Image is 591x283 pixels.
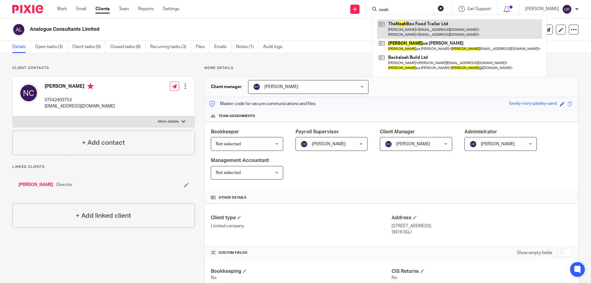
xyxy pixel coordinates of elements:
[12,66,195,71] p: Client contacts
[562,4,572,14] img: svg%3E
[12,23,25,36] img: svg%3E
[209,101,316,107] p: Master code for secure communications and files
[464,129,497,134] span: Administrator
[236,41,259,53] a: Notes (1)
[219,114,255,119] span: Team assignments
[196,41,210,53] a: Files
[158,119,179,124] p: More details
[211,215,392,221] h4: Client type
[87,83,94,89] i: Primary
[253,83,260,91] img: svg%3E
[211,250,392,255] h4: CUSTOM FIELDS
[378,7,434,13] input: Search
[295,129,339,134] span: Payroll Supervisor
[110,41,146,53] a: Closed tasks (8)
[392,229,572,235] p: SN16 0QJ
[481,142,515,146] span: [PERSON_NAME]
[392,268,572,275] h4: CIS Returns
[214,41,231,53] a: Emails
[211,223,392,229] p: Limited company
[138,6,154,12] a: Reports
[312,142,346,146] span: [PERSON_NAME]
[216,142,241,146] span: Not selected
[525,6,559,12] p: [PERSON_NAME]
[19,83,38,103] img: svg%3E
[300,140,308,148] img: svg%3E
[204,66,579,71] p: More details
[150,41,191,53] a: Recurring tasks (3)
[18,182,53,188] a: [PERSON_NAME]
[76,6,86,12] a: Email
[211,158,269,163] span: Management Accountant
[392,276,397,280] span: No
[392,223,572,229] p: [STREET_ADDRESS]
[216,171,241,175] span: Not selected
[380,129,415,134] span: Client Manager
[35,41,68,53] a: Open tasks (3)
[45,83,115,91] h4: [PERSON_NAME]
[163,6,179,12] a: Settings
[396,142,430,146] span: [PERSON_NAME]
[119,6,129,12] a: Team
[45,97,115,103] p: 07542403753
[211,268,392,275] h4: Bookkeeping
[57,6,67,12] a: Work
[211,129,239,134] span: Bookkeeper
[82,138,125,148] h4: + Add contact
[264,85,298,89] span: [PERSON_NAME]
[12,164,195,169] p: Linked clients
[95,6,110,12] a: Clients
[45,103,115,109] p: [EMAIL_ADDRESS][DOMAIN_NAME]
[12,5,43,13] img: Pixie
[12,41,30,53] a: Details
[219,195,247,200] span: Other details
[211,276,216,280] span: No
[211,84,242,90] h3: Client manager
[72,41,106,53] a: Client tasks (0)
[56,182,72,188] span: Director
[517,250,552,256] label: Show empty fields
[30,26,402,33] h2: Analogue Consultants Limited
[385,140,392,148] img: svg%3E
[469,140,477,148] img: svg%3E
[76,211,131,220] h4: + Add linked client
[438,5,444,11] button: Clear
[263,41,287,53] a: Audit logs
[392,215,572,221] h4: Address
[509,100,557,107] div: lovely-ivory-paisley-sand
[467,7,491,11] span: Get Support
